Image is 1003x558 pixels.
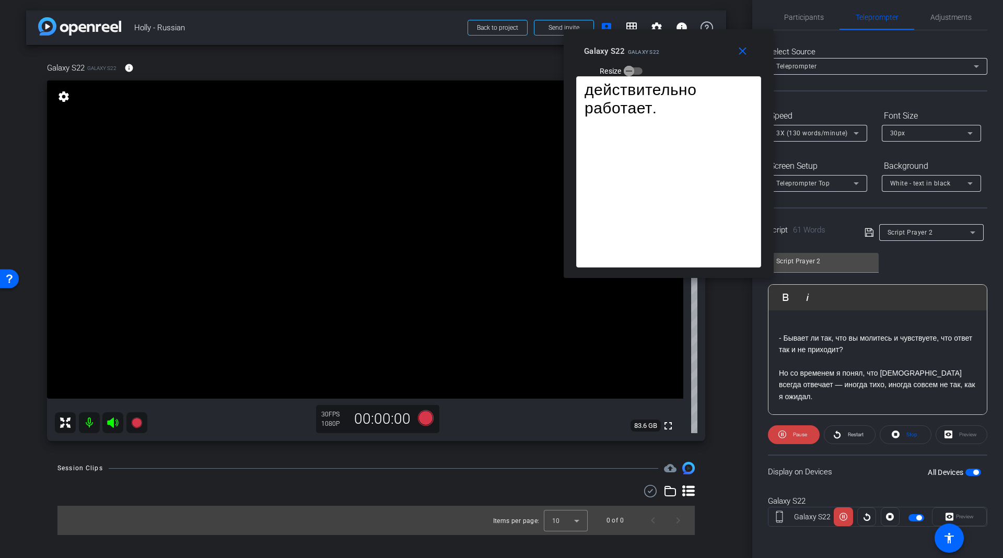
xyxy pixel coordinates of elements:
span: White - text in black [890,180,951,187]
div: Select Source [768,46,987,58]
label: All Devices [928,467,965,478]
span: FPS [329,411,340,418]
input: Title [776,255,870,268]
div: Speed [768,107,867,125]
mat-icon: settings [56,90,71,103]
div: 0 of 0 [607,515,624,526]
div: Display on Devices [768,455,987,489]
span: Galaxy S22 [87,64,116,72]
div: 00:00:00 [347,410,417,428]
span: Send invite [549,24,579,32]
span: 30px [890,130,905,137]
button: Previous page [640,508,666,533]
mat-icon: info [124,63,134,73]
mat-icon: accessibility [943,532,955,544]
button: Next page [666,508,691,533]
span: 83.6 GB [631,420,661,432]
div: Items per page: [493,516,540,526]
mat-icon: settings [650,21,663,34]
span: Teleprompter [856,14,899,21]
span: Adjustments [930,14,972,21]
mat-icon: account_box [600,21,613,34]
img: app-logo [38,17,121,36]
div: Session Clips [57,463,103,473]
mat-icon: cloud_upload [664,462,677,474]
div: Script [768,224,850,236]
span: Pause [793,432,807,437]
span: Galaxy S22 [47,62,85,74]
mat-icon: info [675,21,688,34]
label: Resize [600,66,624,76]
span: 3X (130 words/minute) [776,130,848,137]
span: 61 Words [793,225,825,235]
div: 1080P [321,420,347,428]
div: Galaxy S22 [768,495,987,507]
div: 30 [321,410,347,419]
span: Teleprompter Top [776,180,830,187]
div: Font Size [882,107,981,125]
span: Back to project [477,24,518,31]
p: - Бывает ли так, что вы молитесь и чувствуете, что ответ так и не приходит? [779,332,976,356]
span: Destinations for your clips [664,462,677,474]
mat-icon: close [736,45,749,58]
div: Background [882,157,981,175]
span: Script Prayer 2 [888,229,933,236]
mat-icon: fullscreen [662,420,674,432]
img: Session clips [682,462,695,474]
mat-icon: grid_on [625,21,638,34]
span: Stop [906,432,917,437]
span: Participants [784,14,824,21]
div: Galaxy S22 [790,512,834,522]
span: Galaxy S22 [584,47,625,56]
span: Restart [848,432,864,437]
p: Но со временем я понял, что [DEMOGRAPHIC_DATA] всегда отвечает — иногда тихо, иногда совсем не та... [779,367,976,402]
div: Screen Setup [768,157,867,175]
span: Teleprompter [776,63,817,70]
span: Holly - Russian [134,17,461,38]
span: Galaxy S22 [628,49,660,55]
